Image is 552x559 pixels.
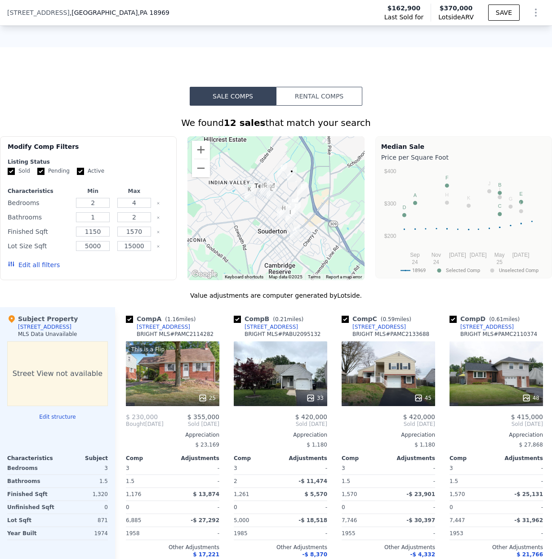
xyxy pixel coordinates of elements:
[234,544,327,551] div: Other Adjustments
[282,501,327,514] div: -
[342,527,387,540] div: 1955
[488,181,490,186] text: J
[508,196,512,201] text: G
[449,252,466,258] text: [DATE]
[342,455,388,462] div: Comp
[156,201,160,205] button: Clear
[190,268,219,280] img: Google
[306,394,324,402] div: 33
[384,201,396,207] text: $300
[164,420,219,428] span: Sold [DATE]
[519,442,543,448] span: $ 27,868
[381,142,546,151] div: Median Sale
[126,420,164,428] div: [DATE]
[298,517,327,523] span: -$ 18,518
[234,491,249,497] span: 1,261
[37,168,45,175] input: Pending
[234,475,279,487] div: 2
[59,475,108,487] div: 1.5
[297,182,307,197] div: 601 Oak St
[234,517,249,523] span: 5,000
[193,551,219,558] span: $ 17,221
[59,488,108,501] div: 1,320
[156,216,160,219] button: Clear
[450,455,496,462] div: Comp
[129,345,166,354] div: This is a Flip
[282,462,327,474] div: -
[514,491,543,497] span: -$ 25,131
[8,225,71,238] div: Finished Sqft
[342,491,357,497] span: 1,570
[7,455,58,462] div: Characteristics
[450,504,453,510] span: 0
[305,491,327,497] span: $ 5,570
[234,455,280,462] div: Comp
[77,168,84,175] input: Active
[287,167,297,182] div: 40 Reliance Ct
[193,491,219,497] span: $ 13,874
[116,188,153,195] div: Max
[295,413,327,420] span: $ 420,000
[381,164,546,276] div: A chart.
[381,151,546,164] div: Price per Square Foot
[126,491,141,497] span: 1,176
[126,544,219,551] div: Other Adjustments
[527,4,545,22] button: Show Options
[138,9,169,16] span: , PA 18969
[174,527,219,540] div: -
[137,331,214,338] div: BRIGHT MLS # PAMC2114282
[390,462,435,474] div: -
[8,142,169,158] div: Modify Comp Filters
[342,465,345,471] span: 3
[450,517,465,523] span: 7,447
[156,230,160,234] button: Clear
[498,475,543,487] div: -
[520,201,522,206] text: L
[7,8,70,17] span: [STREET_ADDRESS]
[298,478,327,484] span: -$ 11,474
[59,527,108,540] div: 1974
[167,316,179,322] span: 1.16
[137,323,190,331] div: [STREET_ADDRESS]
[384,233,396,239] text: $200
[280,455,327,462] div: Adjustments
[190,268,219,280] a: Open this area in Google Maps (opens a new window)
[413,192,417,198] text: A
[245,323,298,331] div: [STREET_ADDRESS]
[414,442,435,448] span: $ 1,180
[406,491,435,497] span: -$ 23,901
[498,462,543,474] div: -
[440,4,473,12] span: $370,000
[245,331,321,338] div: BRIGHT MLS # PABU2095132
[390,475,435,487] div: -
[384,13,424,22] span: Last Sold for
[433,259,439,265] text: 24
[7,488,56,501] div: Finished Sqft
[70,8,169,17] span: , [GEOGRAPHIC_DATA]
[445,192,449,197] text: H
[438,13,473,22] span: Lotside ARV
[126,517,141,523] span: 6,885
[450,420,543,428] span: Sold [DATE]
[126,455,173,462] div: Comp
[387,4,421,13] span: $162,900
[191,517,219,523] span: -$ 27,292
[377,316,415,322] span: ( miles)
[192,141,210,159] button: Zoom in
[7,413,108,420] button: Edit structure
[516,551,543,558] span: $ 21,766
[7,341,108,406] div: Street View not available
[342,517,357,523] span: 7,746
[18,331,77,338] div: MLS Data Unavailable
[450,544,543,551] div: Other Adjustments
[410,252,420,258] text: Sep
[450,431,543,438] div: Appreciation
[352,331,429,338] div: BRIGHT MLS # PAMC2133688
[192,159,210,177] button: Zoom out
[342,431,435,438] div: Appreciation
[402,205,406,210] text: D
[498,501,543,514] div: -
[8,211,71,224] div: Bathrooms
[485,316,523,322] span: ( miles)
[74,188,112,195] div: Min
